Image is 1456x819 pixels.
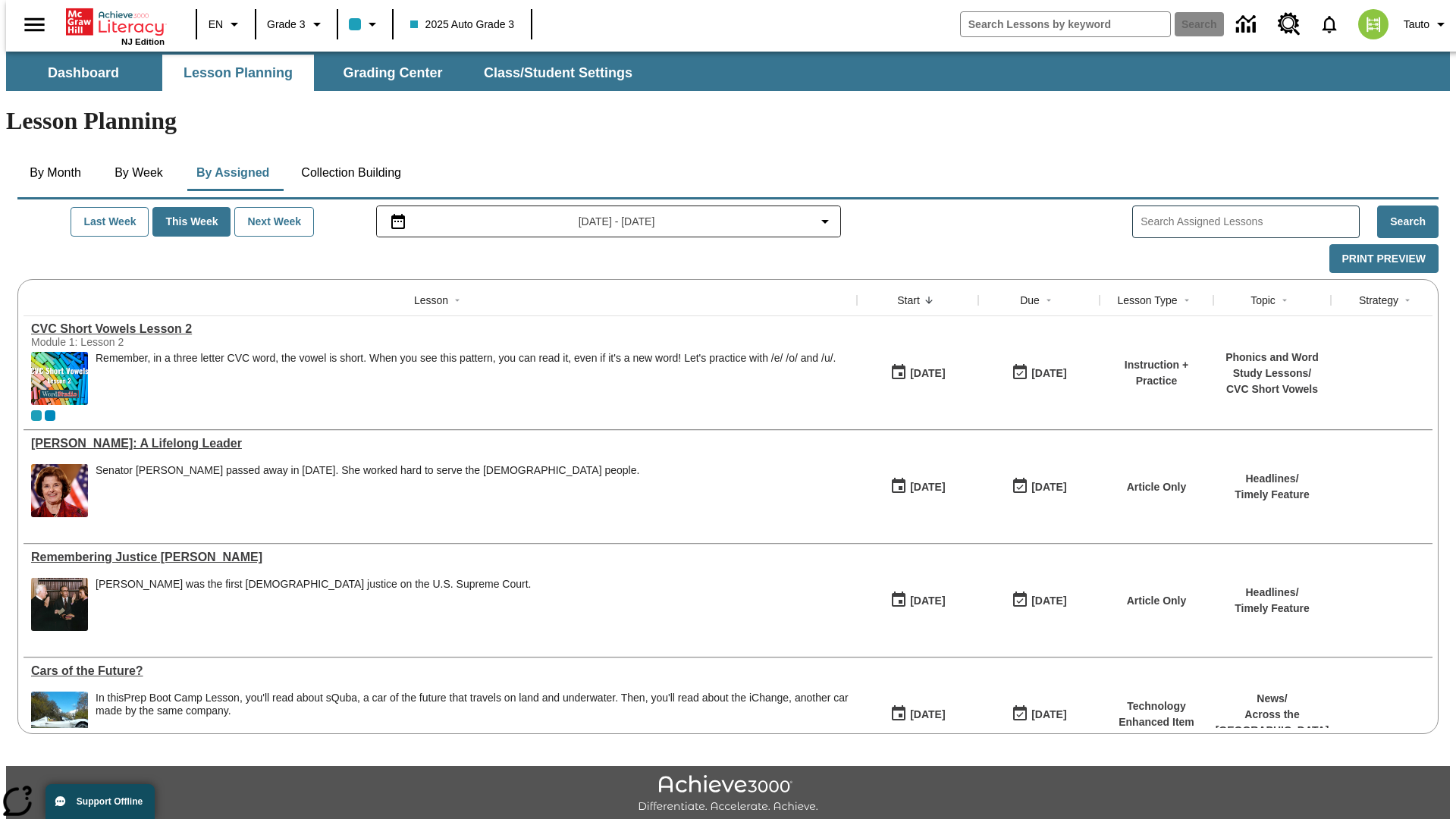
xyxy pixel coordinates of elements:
[96,578,531,591] div: [PERSON_NAME] was the first [DEMOGRAPHIC_DATA] justice on the U.S. Supreme Court.
[162,55,314,91] button: Lesson Planning
[885,700,950,729] button: 07/01/25: First time the lesson was available
[31,336,259,348] div: Module 1: Lesson 2
[66,7,165,37] a: Home
[1031,591,1066,610] div: [DATE]
[920,291,938,309] button: Sort
[410,17,515,33] span: 2025 Auto Grade 3
[17,155,93,191] button: By Month
[1006,586,1072,615] button: 08/11/25: Last day the lesson can be accessed
[1250,293,1276,308] div: Topic
[1398,291,1417,309] button: Sort
[289,155,413,191] button: Collection Building
[96,578,531,631] div: Sandra Day O'Connor was the first female justice on the U.S. Supreme Court.
[31,410,42,421] div: Current Class
[31,322,849,336] div: CVC Short Vowels Lesson 2
[202,11,250,38] button: Language: EN, Select a language
[910,705,945,724] div: [DATE]
[885,586,950,615] button: 08/11/25: First time the lesson was available
[1235,487,1310,503] p: Timely Feature
[101,155,177,191] button: By Week
[885,472,950,501] button: 08/11/25: First time the lesson was available
[121,37,165,46] span: NJ Edition
[1329,244,1439,274] button: Print Preview
[910,364,945,383] div: [DATE]
[31,464,88,517] img: Senator Dianne Feinstein of California smiles with the U.S. flag behind her.
[96,352,836,365] p: Remember, in a three letter CVC word, the vowel is short. When you see this pattern, you can read...
[343,11,388,38] button: Class color is light blue. Change class color
[8,55,159,91] button: Dashboard
[1349,5,1398,44] button: Select a new avatar
[910,591,945,610] div: [DATE]
[31,551,849,564] div: Remembering Justice O'Connor
[1404,17,1429,33] span: Tauto
[31,664,849,678] div: Cars of the Future?
[1358,9,1389,39] img: avatar image
[1377,206,1439,238] button: Search
[1235,601,1310,617] p: Timely Feature
[31,692,88,745] img: High-tech automobile treading water.
[96,464,639,477] div: Senator [PERSON_NAME] passed away in [DATE]. She worked hard to serve the [DEMOGRAPHIC_DATA] people.
[31,322,849,336] a: CVC Short Vowels Lesson 2, Lessons
[96,692,849,745] div: In this Prep Boot Camp Lesson, you'll read about sQuba, a car of the future that travels on land ...
[45,410,55,421] div: OL 2025 Auto Grade 4
[448,291,466,309] button: Sort
[961,12,1170,36] input: search field
[1178,291,1196,309] button: Sort
[1227,4,1269,45] a: Data Center
[1276,291,1294,309] button: Sort
[6,107,1450,135] h1: Lesson Planning
[66,5,165,46] div: Home
[816,212,834,231] svg: Collapse Date Range Filter
[31,551,849,564] a: Remembering Justice O'Connor, Lessons
[152,207,231,237] button: This Week
[77,796,143,807] span: Support Offline
[31,437,849,450] a: Dianne Feinstein: A Lifelong Leader, Lessons
[1020,293,1040,308] div: Due
[1310,5,1349,44] a: Notifications
[1006,700,1072,729] button: 08/01/26: Last day the lesson can be accessed
[1398,11,1456,38] button: Profile/Settings
[383,212,835,231] button: Select the date range menu item
[12,2,57,47] button: Open side menu
[1006,359,1072,388] button: 08/11/25: Last day the lesson can be accessed
[1031,364,1066,383] div: [DATE]
[6,55,646,91] div: SubNavbar
[1141,211,1359,233] input: Search Assigned Lessons
[45,784,155,819] button: Support Offline
[96,352,836,405] div: Remember, in a three letter CVC word, the vowel is short. When you see this pattern, you can read...
[71,207,149,237] button: Last Week
[897,293,920,308] div: Start
[579,214,655,230] span: [DATE] - [DATE]
[885,359,950,388] button: 08/11/25: First time the lesson was available
[1221,381,1323,397] p: CVC Short Vowels
[1216,707,1329,739] p: Across the [GEOGRAPHIC_DATA]
[267,17,306,33] span: Grade 3
[1006,472,1072,501] button: 08/11/25: Last day the lesson can be accessed
[31,664,849,678] a: Cars of the Future? , Lessons
[209,17,223,33] span: EN
[31,352,88,405] img: CVC Short Vowels Lesson 2.
[1127,593,1187,609] p: Article Only
[31,578,88,631] img: Chief Justice Warren Burger, wearing a black robe, holds up his right hand and faces Sandra Day O...
[1031,705,1066,724] div: [DATE]
[1235,585,1310,601] p: Headlines /
[1117,293,1177,308] div: Lesson Type
[96,692,849,717] div: In this
[1235,471,1310,487] p: Headlines /
[472,55,645,91] button: Class/Student Settings
[6,52,1450,91] div: SubNavbar
[1221,350,1323,381] p: Phonics and Word Study Lessons /
[1269,4,1310,45] a: Resource Center, Will open in new tab
[1031,478,1066,497] div: [DATE]
[1107,357,1206,389] p: Instruction + Practice
[96,464,639,517] div: Senator Dianne Feinstein passed away in September 2023. She worked hard to serve the American peo...
[1359,293,1398,308] div: Strategy
[184,155,281,191] button: By Assigned
[638,775,818,814] img: Achieve3000 Differentiate Accelerate Achieve
[1107,698,1206,730] p: Technology Enhanced Item
[317,55,469,91] button: Grading Center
